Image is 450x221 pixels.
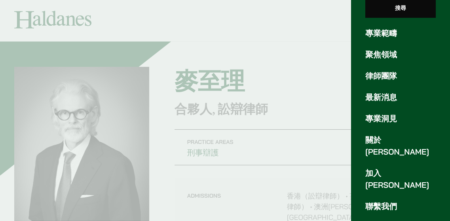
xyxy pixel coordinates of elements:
[365,134,436,158] a: 關於[PERSON_NAME]
[365,113,436,125] a: 專業洞見
[365,49,436,60] a: 聚焦領域
[365,167,436,191] a: 加入[PERSON_NAME]
[365,70,436,82] a: 律師團隊
[365,27,436,39] a: 專業範疇
[365,91,436,103] a: 最新消息
[365,200,436,212] a: 聯繫我們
